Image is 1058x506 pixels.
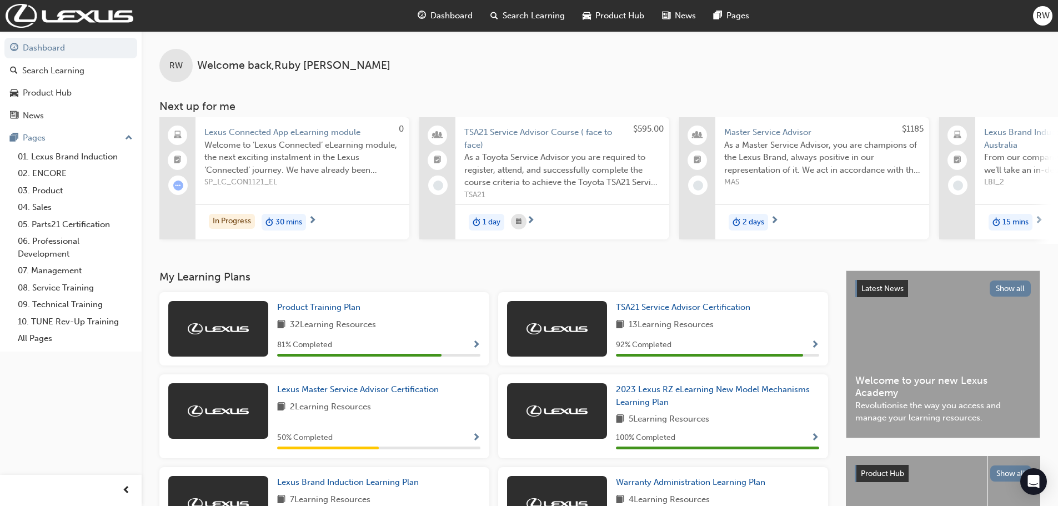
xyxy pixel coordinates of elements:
[159,270,828,283] h3: My Learning Plans
[6,4,133,28] img: Trak
[855,399,1031,424] span: Revolutionise the way you access and manage your learning resources.
[13,165,137,182] a: 02. ENCORE
[472,340,480,350] span: Show Progress
[4,36,137,128] button: DashboardSearch LearningProduct HubNews
[726,9,749,22] span: Pages
[419,117,669,239] a: $595.00TSA21 Service Advisor Course ( face to face)As a Toyota Service Advisor you are required t...
[743,216,764,229] span: 2 days
[724,126,920,139] span: Master Service Advisor
[122,484,131,498] span: prev-icon
[277,476,423,489] a: Lexus Brand Induction Learning Plan
[770,216,779,226] span: next-icon
[693,181,703,191] span: learningRecordVerb_NONE-icon
[616,432,675,444] span: 100 % Completed
[990,280,1031,297] button: Show all
[4,106,137,126] a: News
[574,4,653,27] a: car-iconProduct Hub
[595,9,644,22] span: Product Hub
[811,340,819,350] span: Show Progress
[290,318,376,332] span: 32 Learning Resources
[1020,468,1047,495] div: Open Intercom Messenger
[4,128,137,148] button: Pages
[653,4,705,27] a: news-iconNews
[10,43,18,53] span: guage-icon
[616,339,671,352] span: 92 % Completed
[409,4,482,27] a: guage-iconDashboard
[705,4,758,27] a: pages-iconPages
[23,87,72,99] div: Product Hub
[464,126,660,151] span: TSA21 Service Advisor Course ( face to face)
[433,181,443,191] span: learningRecordVerb_NONE-icon
[855,374,1031,399] span: Welcome to your new Lexus Academy
[174,128,182,143] span: laptop-icon
[855,465,1031,483] a: Product HubShow all
[694,153,701,168] span: booktick-icon
[188,323,249,334] img: Trak
[434,128,442,143] span: people-icon
[616,476,770,489] a: Warranty Administration Learning Plan
[13,148,137,166] a: 01. Lexus Brand Induction
[583,9,591,23] span: car-icon
[861,284,904,293] span: Latest News
[159,117,409,239] a: 0Lexus Connected App eLearning moduleWelcome to ‘Lexus Connected’ eLearning module, the next exci...
[616,301,755,314] a: TSA21 Service Advisor Certification
[1002,216,1029,229] span: 15 mins
[277,432,333,444] span: 50 % Completed
[10,133,18,143] span: pages-icon
[13,233,137,262] a: 06. Professional Development
[174,153,182,168] span: booktick-icon
[811,431,819,445] button: Show Progress
[464,189,660,202] span: TSA21
[616,477,765,487] span: Warranty Administration Learning Plan
[846,270,1040,438] a: Latest NewsShow allWelcome to your new Lexus AcademyRevolutionise the way you access and manage y...
[265,215,273,229] span: duration-icon
[629,413,709,427] span: 5 Learning Resources
[954,128,961,143] span: laptop-icon
[733,215,740,229] span: duration-icon
[23,109,44,122] div: News
[13,262,137,279] a: 07. Management
[13,216,137,233] a: 05. Parts21 Certification
[616,383,819,408] a: 2023 Lexus RZ eLearning New Model Mechanisms Learning Plan
[662,9,670,23] span: news-icon
[204,139,400,177] span: Welcome to ‘Lexus Connected’ eLearning module, the next exciting instalment in the Lexus ‘Connect...
[527,216,535,226] span: next-icon
[483,216,500,229] span: 1 day
[173,181,183,191] span: learningRecordVerb_ATTEMPT-icon
[13,199,137,216] a: 04. Sales
[679,117,929,239] a: $1185Master Service AdvisorAs a Master Service Advisor, you are champions of the Lexus Brand, alw...
[633,124,664,134] span: $595.00
[472,431,480,445] button: Show Progress
[277,477,419,487] span: Lexus Brand Induction Learning Plan
[503,9,565,22] span: Search Learning
[125,131,133,146] span: up-icon
[4,38,137,58] a: Dashboard
[204,176,400,189] span: SP_LC_CON1121_EL
[22,64,84,77] div: Search Learning
[724,176,920,189] span: MAS
[953,181,963,191] span: learningRecordVerb_NONE-icon
[616,302,750,312] span: TSA21 Service Advisor Certification
[10,88,18,98] span: car-icon
[954,153,961,168] span: booktick-icon
[188,405,249,417] img: Trak
[277,383,443,396] a: Lexus Master Service Advisor Certification
[516,215,522,229] span: calendar-icon
[472,433,480,443] span: Show Progress
[418,9,426,23] span: guage-icon
[4,61,137,81] a: Search Learning
[169,59,183,72] span: RW
[714,9,722,23] span: pages-icon
[616,384,810,407] span: 2023 Lexus RZ eLearning New Model Mechanisms Learning Plan
[277,384,439,394] span: Lexus Master Service Advisor Certification
[290,400,371,414] span: 2 Learning Resources
[399,124,404,134] span: 0
[490,9,498,23] span: search-icon
[629,318,714,332] span: 13 Learning Resources
[527,405,588,417] img: Trak
[23,132,46,144] div: Pages
[277,400,285,414] span: book-icon
[277,301,365,314] a: Product Training Plan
